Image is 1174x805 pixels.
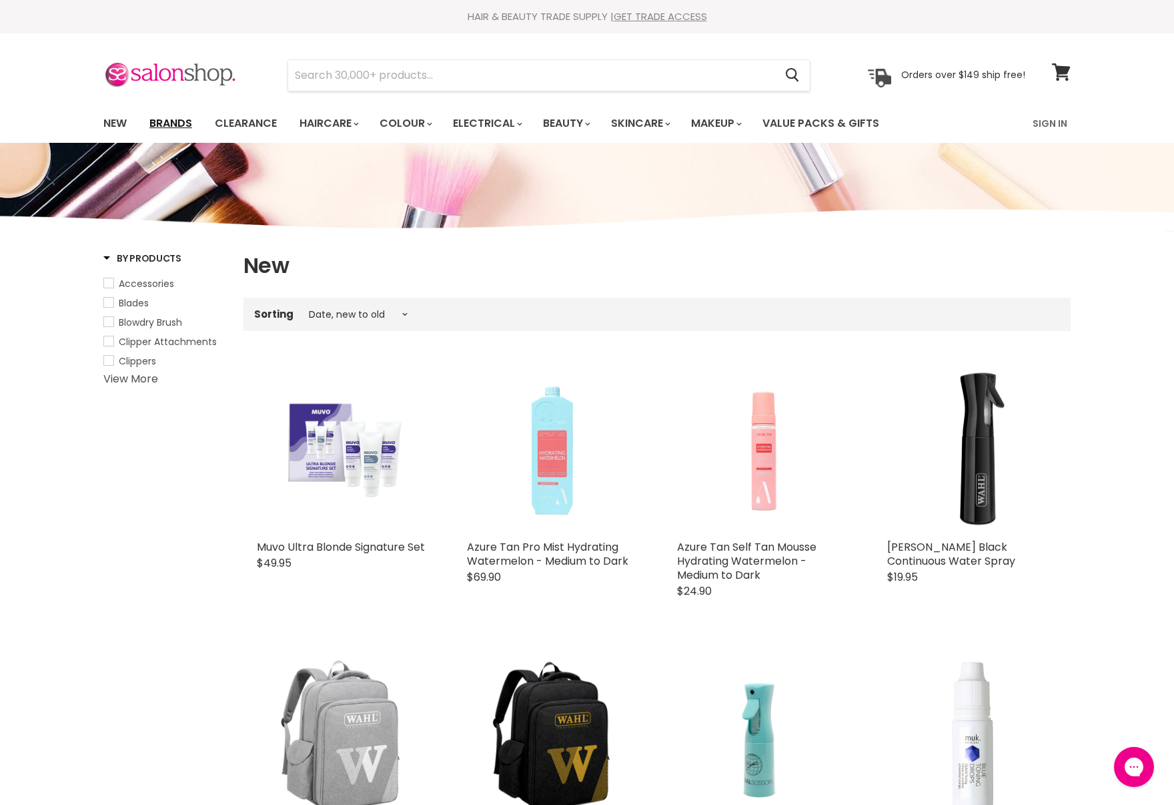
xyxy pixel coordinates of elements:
a: Clearance [205,109,287,138]
nav: Main [87,104,1087,143]
button: Search [774,60,810,91]
span: $24.90 [677,583,712,599]
a: Muvo Ultra Blonde Signature Set [257,539,425,555]
div: HAIR & BEAUTY TRADE SUPPLY | [87,10,1087,23]
a: Haircare [289,109,367,138]
a: Muvo Ultra Blonde Signature Set [257,363,427,533]
a: Beauty [533,109,598,138]
a: [PERSON_NAME] Black Continuous Water Spray [887,539,1015,569]
a: Azure Tan Self Tan Mousse Hydrating Watermelon - Medium to Dark Azure Tan Self Tan Mousse Hydrati... [677,363,847,533]
iframe: Gorgias live chat messenger [1107,742,1161,792]
a: Electrical [443,109,530,138]
a: Value Packs & Gifts [752,109,889,138]
p: Orders over $149 ship free! [901,69,1025,81]
span: $19.95 [887,569,918,585]
a: Clippers [103,354,227,368]
span: $69.90 [467,569,501,585]
a: Brands [139,109,202,138]
a: Azure Tan Pro Mist Hydrating Watermelon - Medium to Dark [467,539,628,569]
a: Azure Tan Self Tan Mousse Hydrating Watermelon - Medium to Dark [677,539,816,583]
a: Skincare [601,109,678,138]
form: Product [287,59,810,91]
span: $49.95 [257,555,291,571]
a: Colour [370,109,440,138]
a: Sign In [1025,109,1075,138]
ul: Main menu [93,104,957,143]
img: Azure Tan Self Tan Mousse Hydrating Watermelon - Medium to Dark [677,363,847,533]
img: Wahl Black Continuous Water Spray [887,363,1057,533]
a: Makeup [681,109,750,138]
img: Muvo Ultra Blonde Signature Set [257,387,427,509]
img: Azure Tan Pro Mist Hydrating Watermelon - Medium to Dark [467,363,637,533]
span: Clippers [119,354,156,368]
a: View More [103,371,158,386]
a: New [93,109,137,138]
a: GET TRADE ACCESS [614,9,707,23]
input: Search [288,60,774,91]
